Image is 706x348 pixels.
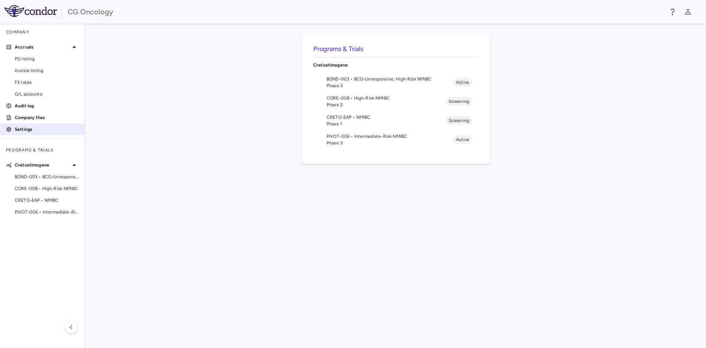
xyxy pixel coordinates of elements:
[327,76,453,82] span: BOND-003 • BCG-Unresponsive, High-Risk NMIBC
[327,82,453,89] span: Phase 3
[313,92,478,111] li: CORE-008 • High-Risk NMIBCPhase 2Screening
[313,44,478,54] h6: Programs & Trials
[15,91,79,97] span: G/L accounts
[15,197,79,204] span: CRETO-EAP • NMIBC
[15,79,79,86] span: FX rates
[327,114,446,121] span: CRETO-EAP • NMIBC
[68,6,663,17] div: CG Oncology
[446,117,472,124] span: Screening
[15,126,79,133] p: Settings
[327,140,453,146] span: Phase 3
[15,55,79,62] span: PO listing
[4,5,57,17] img: logo-full-SnFGN8VE.png
[15,209,79,215] span: PIVOT-006 • Intermediate-Risk NMIBC
[313,73,478,92] li: BOND-003 • BCG-Unresponsive, High-Risk NMIBCPhase 3Active
[15,173,79,180] span: BOND-003 • BCG-Unresponsive, High-Risk NMIBC
[15,185,79,192] span: CORE-008 • High-Risk NMIBC
[327,133,453,140] span: PIVOT-006 • Intermediate-Risk NMIBC
[313,111,478,130] li: CRETO-EAP • NMIBCPhase 1Screening
[327,121,446,127] span: Phase 1
[15,44,70,50] p: Accruals
[453,79,472,86] span: Active
[15,162,70,168] p: Cretostimogene
[313,62,478,68] p: Cretostimogene
[15,103,79,109] p: Audit log
[15,114,79,121] p: Company files
[313,130,478,149] li: PIVOT-006 • Intermediate-Risk NMIBCPhase 3Active
[327,95,446,101] span: CORE-008 • High-Risk NMIBC
[327,101,446,108] span: Phase 2
[453,136,472,143] span: Active
[313,57,478,73] div: Cretostimogene
[15,67,79,74] span: Invoice listing
[446,98,472,105] span: Screening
